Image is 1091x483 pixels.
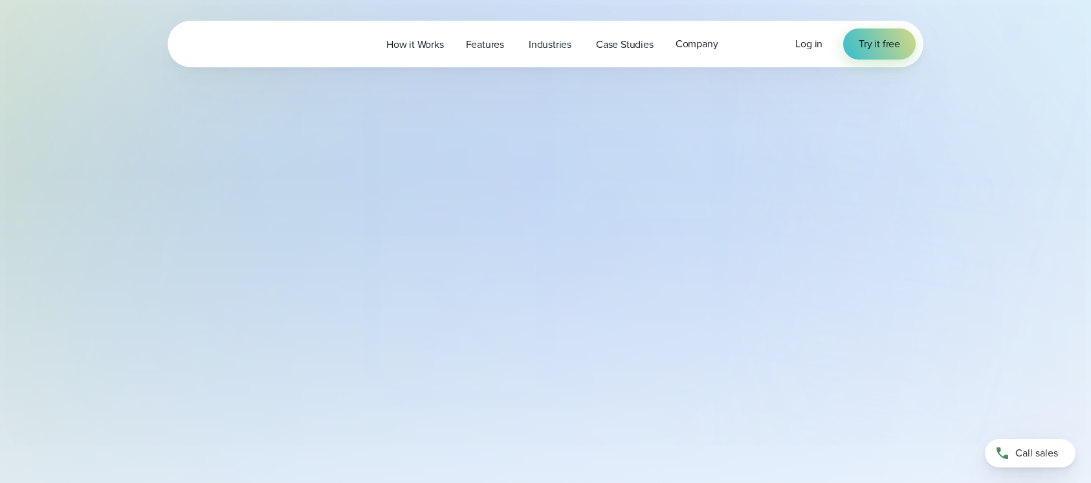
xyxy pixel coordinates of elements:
[375,31,455,58] a: How it Works
[985,439,1075,467] a: Call sales
[585,31,665,58] a: Case Studies
[386,37,444,52] span: How it Works
[795,36,822,51] span: Log in
[466,37,504,52] span: Features
[859,36,900,52] span: Try it free
[843,28,916,60] a: Try it free
[529,37,571,52] span: Industries
[596,37,654,52] span: Case Studies
[676,36,718,52] span: Company
[795,36,822,52] a: Log in
[1015,445,1058,461] span: Call sales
